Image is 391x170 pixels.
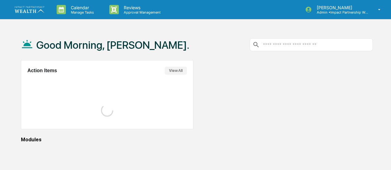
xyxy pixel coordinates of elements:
[15,6,44,13] img: logo
[21,137,373,143] div: Modules
[66,10,97,15] p: Manage Tasks
[312,5,369,10] p: [PERSON_NAME]
[312,10,369,15] p: Admin • Impact Partnership Wealth
[119,10,164,15] p: Approval Management
[119,5,164,10] p: Reviews
[27,68,57,73] h2: Action Items
[36,39,189,51] h1: Good Morning, [PERSON_NAME].
[165,67,187,75] button: View All
[66,5,97,10] p: Calendar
